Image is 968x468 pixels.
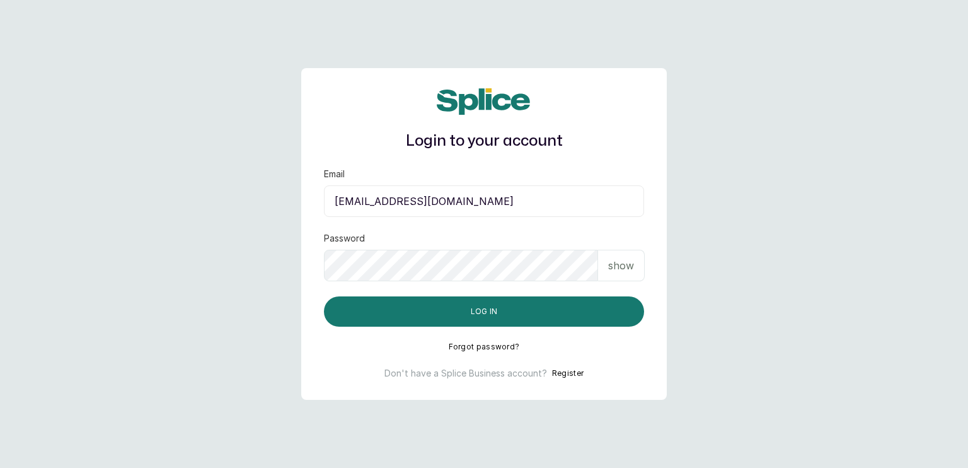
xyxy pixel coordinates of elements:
[552,367,584,380] button: Register
[608,258,634,273] p: show
[449,342,520,352] button: Forgot password?
[384,367,547,380] p: Don't have a Splice Business account?
[324,168,345,180] label: Email
[324,185,644,217] input: email@acme.com
[324,232,365,245] label: Password
[324,296,644,327] button: Log in
[324,130,644,153] h1: Login to your account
